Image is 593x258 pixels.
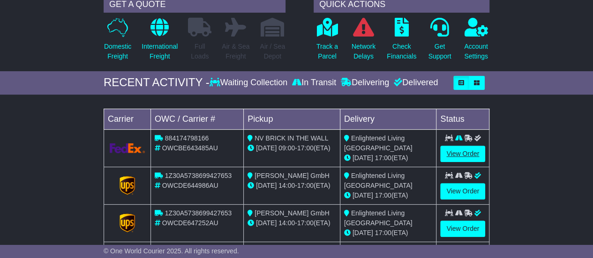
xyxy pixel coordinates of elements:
[248,143,336,153] div: - (ETA)
[353,192,373,199] span: [DATE]
[260,42,285,61] p: Air / Sea Depot
[120,176,135,195] img: GetCarrierServiceLogo
[222,42,249,61] p: Air & Sea Freight
[440,183,485,199] a: View Order
[316,17,338,66] a: Track aParcel
[256,219,277,227] span: [DATE]
[120,214,135,232] img: GetCarrierServiceLogo
[162,144,218,152] span: OWCBE643485AU
[104,247,239,255] span: © One World Courier 2025. All rights reserved.
[375,229,391,236] span: 17:00
[316,42,338,61] p: Track a Parcel
[256,144,277,152] span: [DATE]
[278,144,295,152] span: 09:00
[297,144,314,152] span: 17:00
[162,182,218,189] span: OWCDE644986AU
[344,134,413,152] span: Enlightened Living [GEOGRAPHIC_DATA]
[428,17,451,66] a: GetSupport
[436,109,489,129] td: Status
[297,182,314,189] span: 17:00
[391,78,438,88] div: Delivered
[210,78,290,88] div: Waiting Collection
[188,42,211,61] p: Full Loads
[344,191,433,200] div: (ETA)
[255,209,329,217] span: [PERSON_NAME] GmbH
[344,228,433,238] div: (ETA)
[255,134,328,142] span: NV BRICK IN THE WALL
[344,172,413,189] span: Enlightened Living [GEOGRAPHIC_DATA]
[351,17,376,66] a: NetworkDelays
[440,221,485,237] a: View Order
[428,42,451,61] p: Get Support
[248,181,336,191] div: - (ETA)
[344,153,433,163] div: (ETA)
[340,109,436,129] td: Delivery
[338,78,391,88] div: Delivering
[387,42,416,61] p: Check Financials
[248,218,336,228] div: - (ETA)
[104,42,131,61] p: Domestic Freight
[256,182,277,189] span: [DATE]
[142,42,178,61] p: International Freight
[150,109,243,129] td: OWC / Carrier #
[104,76,210,89] div: RECENT ACTIVITY -
[464,42,488,61] p: Account Settings
[255,172,329,179] span: [PERSON_NAME] GmbH
[464,17,488,66] a: AccountSettings
[297,219,314,227] span: 17:00
[278,182,295,189] span: 14:00
[375,154,391,162] span: 17:00
[104,109,150,129] td: Carrier
[141,17,178,66] a: InternationalFreight
[290,78,338,88] div: In Transit
[244,109,340,129] td: Pickup
[165,172,232,179] span: 1Z30A5738699427653
[165,209,232,217] span: 1Z30A5738699427653
[110,143,145,153] img: GetCarrierServiceLogo
[104,17,132,66] a: DomesticFreight
[440,146,485,162] a: View Order
[278,219,295,227] span: 14:00
[162,219,218,227] span: OWCDE647252AU
[375,192,391,199] span: 17:00
[352,42,375,61] p: Network Delays
[165,134,209,142] span: 884174798166
[386,17,417,66] a: CheckFinancials
[344,209,413,227] span: Enlightened Living [GEOGRAPHIC_DATA]
[353,154,373,162] span: [DATE]
[353,229,373,236] span: [DATE]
